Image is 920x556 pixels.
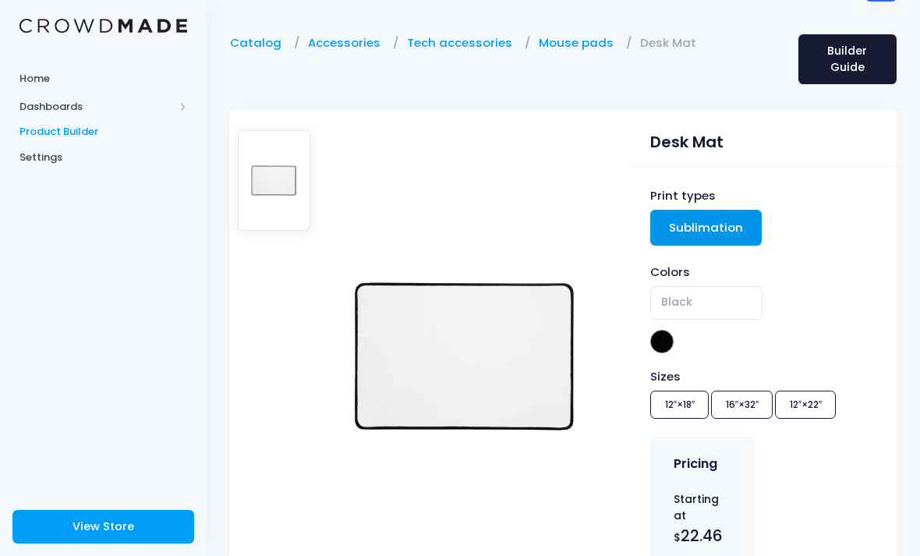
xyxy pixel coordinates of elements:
[650,122,873,154] div: Desk Mat
[539,34,621,51] a: Mouse pads
[73,519,134,534] span: View Store
[643,368,822,385] div: Sizes
[308,34,388,51] a: Accessories
[674,491,732,547] div: Starting at $
[19,150,187,165] span: Settings
[650,264,873,281] div: Colors
[681,525,723,547] span: 22.46
[650,187,873,204] div: Print types
[661,294,692,310] span: Black
[12,510,194,544] a: View Store
[19,19,187,34] img: Logo
[230,34,289,51] a: Catalog
[798,34,897,84] a: Builder Guide
[650,210,762,246] a: Sublimation
[19,124,187,140] span: Product Builder
[650,286,762,320] span: Black
[640,34,704,51] a: Desk Mat
[407,34,520,51] a: Tech accessories
[19,99,174,115] span: Dashboards
[19,71,187,87] span: Home
[674,456,717,472] h4: Pricing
